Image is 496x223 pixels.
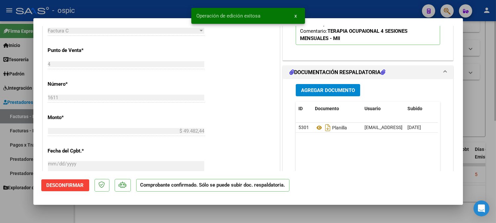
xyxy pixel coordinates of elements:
[300,28,407,41] span: Comentario:
[362,102,405,116] datatable-header-cell: Usuario
[47,182,84,188] span: Desconfirmar
[296,84,360,96] button: Agregar Documento
[48,47,116,54] p: Punto de Venta
[136,179,289,192] p: Comprobante confirmado. Sólo se puede subir doc. respaldatoria.
[364,106,381,111] span: Usuario
[289,68,385,76] h1: DOCUMENTACIÓN RESPALDATORIA
[407,106,422,111] span: Subido
[283,79,453,216] div: DOCUMENTACIÓN RESPALDATORIA
[295,13,297,19] span: x
[283,66,453,79] mat-expansion-panel-header: DOCUMENTACIÓN RESPALDATORIA
[298,106,303,111] span: ID
[312,102,362,116] datatable-header-cell: Documento
[197,13,261,19] span: Operación de edición exitosa
[289,10,302,22] button: x
[48,114,116,121] p: Monto
[324,122,332,133] i: Descargar documento
[48,28,69,34] span: Factura C
[315,106,339,111] span: Documento
[407,125,421,130] span: [DATE]
[474,201,489,216] div: Open Intercom Messenger
[296,102,312,116] datatable-header-cell: ID
[364,125,477,130] span: [EMAIL_ADDRESS][DOMAIN_NAME] - [PERSON_NAME]
[48,80,116,88] p: Número
[41,179,89,191] button: Desconfirmar
[301,87,355,93] span: Agregar Documento
[315,125,347,130] span: Planilla
[298,125,309,130] span: 5301
[405,102,438,116] datatable-header-cell: Subido
[300,28,407,41] strong: TERAPIA OCUPAIONAL 4 SESIONES MENSUALES - MII
[48,147,116,155] p: Fecha del Cpbt.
